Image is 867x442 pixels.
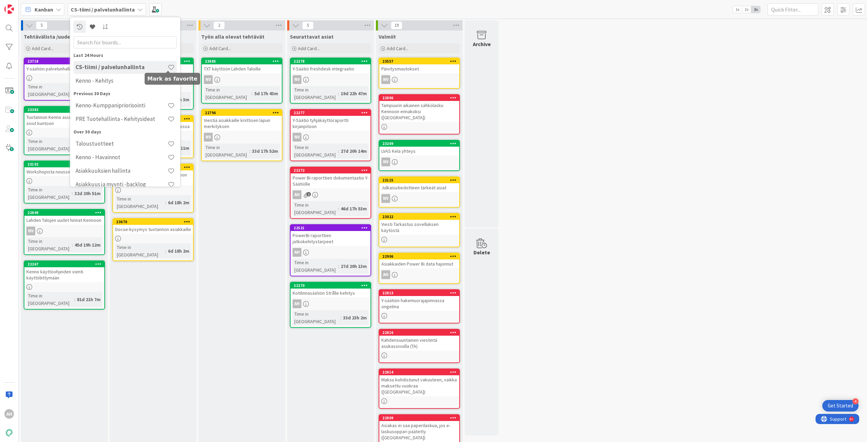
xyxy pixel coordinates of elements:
span: : [252,90,253,97]
div: Time in [GEOGRAPHIC_DATA] [115,195,165,210]
div: 22806 [382,96,459,100]
div: 22813Y-säätiön hakemusrajapinnassa ongelma [379,290,459,311]
div: 22814Maksu kohdistunut vakuuteen, vaikka maksettu vuokraa ([GEOGRAPHIC_DATA]) [379,369,459,396]
div: AH [293,299,301,308]
div: 22816 [382,330,459,335]
span: : [72,190,73,197]
span: Työn alla olevat tehtävät [201,33,265,40]
div: 23115 [382,178,459,183]
div: 22906 [382,254,459,259]
div: Time in [GEOGRAPHIC_DATA] [115,244,165,258]
input: Search for boards... [73,36,177,48]
div: 23022 [379,214,459,220]
div: NV [381,157,390,166]
span: 2 [213,21,225,29]
div: 23670 [116,219,193,224]
div: PowerBi raporttien jatkokehitystarpeet [291,231,371,246]
div: 6d 18h 2m [166,199,191,206]
b: CS-tiimi / palvelunhallinta [71,6,135,13]
div: 23383 [27,107,104,112]
div: Time in [GEOGRAPHIC_DATA] [293,86,338,101]
div: 23557 [382,59,459,64]
div: 22906Asiakkaiden Power Bi data hajonnut [379,253,459,268]
div: 33d 23h 2m [341,314,368,321]
div: 23383Tuotannon Kenno asiakkaiden conflu sivut kuntoon [24,107,104,128]
div: NV [379,75,459,84]
div: 23102Workshopista nousseet to do:t [24,161,104,176]
div: AH [293,248,301,257]
div: 23718Y-säätiön palvelunhallintaan [24,58,104,73]
div: Asiakas ei saa paperilaskua, jos e-laskusoppari päätetty ([GEOGRAPHIC_DATA]) [379,421,459,442]
span: : [338,205,339,212]
div: 23102 [24,161,104,167]
div: Kahdensuuntainen viestintä asukassivuilla (TA) [379,336,459,351]
div: 22277 [291,110,371,116]
div: 22796Viestiä asiakkaille kriittisen lapun merkityksen [202,110,282,131]
div: Previous 30 Days [73,90,177,97]
div: NV [381,75,390,84]
div: Time in [GEOGRAPHIC_DATA] [26,186,72,201]
div: AH [291,190,371,199]
div: 22814 [379,369,459,375]
div: 22270Kotilinnasäätiön Strålle kehitys [291,282,371,297]
div: 23557 [379,58,459,64]
div: 22796 [205,110,282,115]
div: 22849 [24,210,104,216]
h4: Kenno - Havainnot [76,154,168,161]
div: 6d 18h 2m [166,247,191,255]
div: 22806Tampuurin aikainen sähkölasku Kennoon ennakoksi ([GEOGRAPHIC_DATA]) [379,95,459,122]
div: 22267 [24,261,104,267]
input: Quick Filter... [767,3,818,16]
div: Y-säätiön hakemusrajapinnassa ongelma [379,296,459,311]
div: AH [291,299,371,308]
div: AH [381,270,390,279]
div: Time in [GEOGRAPHIC_DATA] [293,201,338,216]
span: : [249,147,250,155]
div: Time in [GEOGRAPHIC_DATA] [293,310,340,325]
div: 23685 [202,58,282,64]
div: AH [4,409,14,419]
span: 5 [302,21,314,29]
div: NV [202,75,282,84]
div: 22272 [291,167,371,173]
div: Time in [GEOGRAPHIC_DATA] [204,144,249,159]
h4: Kenno-Kumppanipriorisointi [76,102,168,109]
span: Add Card... [209,45,231,51]
div: Tuotannon Kenno asiakkaiden conflu sivut kuntoon [24,113,104,128]
div: 27d 20h 14m [339,147,368,155]
div: 33d 17h 52m [250,147,280,155]
div: 22849Lahden Talojen uudet hinnat Kennoon [24,210,104,225]
div: 23115 [379,177,459,183]
div: 22849 [27,210,104,215]
span: : [338,90,339,97]
div: NV [24,227,104,235]
div: NV [26,227,35,235]
div: 23685TXT käyttöön Lahden Taloille [202,58,282,73]
div: Archive [473,40,491,48]
span: : [74,296,75,303]
div: 22806 [379,95,459,101]
div: Tampuurin aikainen sähkölasku Kennoon ennakoksi ([GEOGRAPHIC_DATA]) [379,101,459,122]
span: 2x [742,6,751,13]
div: TXT käyttöön Lahden Taloille [202,64,282,73]
div: Time in [GEOGRAPHIC_DATA] [293,144,338,159]
span: Seurattavat asiat [290,33,334,40]
div: 46d 17h 53m [339,205,368,212]
h4: CS-tiimi / palvelunhallinta [76,64,168,70]
div: Time in [GEOGRAPHIC_DATA] [26,237,72,252]
div: 22809Asiakas ei saa paperilaskua, jos e-laskusoppari päätetty ([GEOGRAPHIC_DATA]) [379,415,459,442]
div: 22521 [294,226,371,230]
div: NV [379,157,459,166]
div: NV [379,194,459,203]
div: Asiakkaiden Power Bi data hajonnut [379,259,459,268]
div: 22270 [294,283,371,288]
div: AH [379,270,459,279]
div: Y-säätiön palvelunhallintaan [24,64,104,73]
div: Last 24 Hours [73,52,177,59]
span: Kanban [35,5,53,14]
div: Lahden Talojen uudet hinnat Kennoon [24,216,104,225]
div: 22816Kahdensuuntainen viestintä asukassivuilla (TA) [379,330,459,351]
div: Time in [GEOGRAPHIC_DATA] [26,83,74,98]
div: 22906 [379,253,459,259]
div: Time in [GEOGRAPHIC_DATA] [26,292,74,307]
